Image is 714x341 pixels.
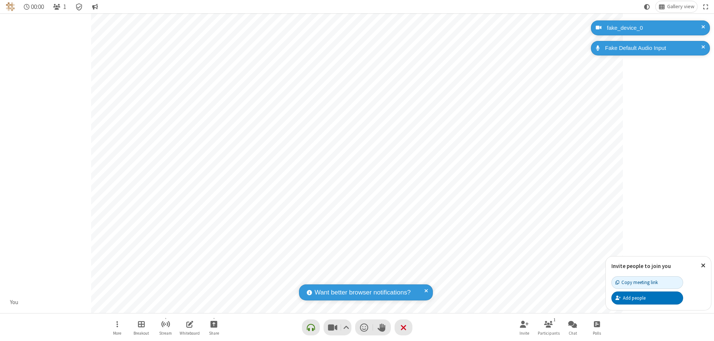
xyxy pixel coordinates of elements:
[569,331,577,335] span: Chat
[395,319,412,335] button: End or leave meeting
[21,1,47,12] div: Timer
[611,276,683,289] button: Copy meeting link
[611,291,683,304] button: Add people
[180,331,200,335] span: Whiteboard
[134,331,149,335] span: Breakout
[209,331,219,335] span: Share
[641,1,653,12] button: Using system theme
[586,317,608,338] button: Open poll
[667,4,694,10] span: Gallery view
[72,1,86,12] div: Meeting details Encryption enabled
[302,319,320,335] button: Connect your audio
[203,317,225,338] button: Start sharing
[602,44,704,52] div: Fake Default Audio Input
[695,256,711,275] button: Close popover
[538,331,560,335] span: Participants
[154,317,177,338] button: Start streaming
[611,262,671,270] label: Invite people to join you
[63,3,66,10] span: 1
[604,24,704,32] div: fake_device_0
[700,1,711,12] button: Fullscreen
[656,1,697,12] button: Change layout
[513,317,535,338] button: Invite participants (⌘+Shift+I)
[551,316,558,323] div: 1
[106,317,128,338] button: Open menu
[6,2,15,11] img: QA Selenium DO NOT DELETE OR CHANGE
[159,331,172,335] span: Stream
[178,317,201,338] button: Open shared whiteboard
[562,317,584,338] button: Open chat
[341,319,351,335] button: Video setting
[130,317,152,338] button: Manage Breakout Rooms
[31,3,44,10] span: 00:00
[537,317,560,338] button: Open participant list
[315,288,411,297] span: Want better browser notifications?
[50,1,69,12] button: Open participant list
[7,298,21,307] div: You
[355,319,373,335] button: Send a reaction
[593,331,601,335] span: Polls
[373,319,391,335] button: Raise hand
[89,1,101,12] button: Conversation
[615,279,658,286] div: Copy meeting link
[113,331,121,335] span: More
[520,331,529,335] span: Invite
[324,319,351,335] button: Stop video (⌘+Shift+V)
